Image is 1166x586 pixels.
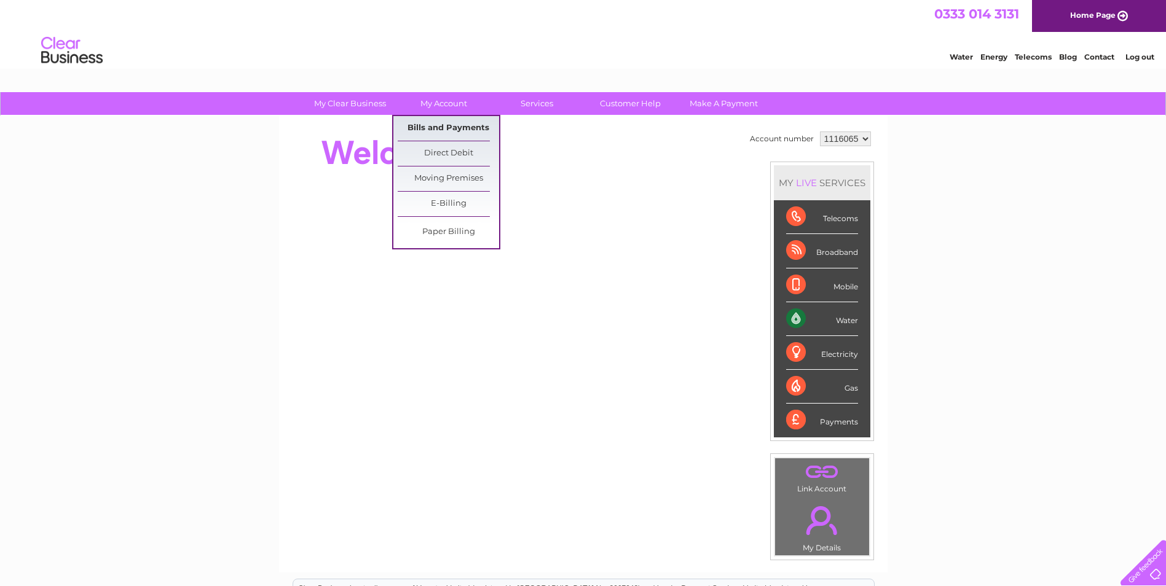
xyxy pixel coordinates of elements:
[786,404,858,437] div: Payments
[486,92,588,115] a: Services
[786,302,858,336] div: Water
[293,7,874,60] div: Clear Business is a trading name of Verastar Limited (registered in [GEOGRAPHIC_DATA] No. 3667643...
[398,141,499,166] a: Direct Debit
[1084,52,1114,61] a: Contact
[774,496,870,556] td: My Details
[580,92,681,115] a: Customer Help
[980,52,1007,61] a: Energy
[786,370,858,404] div: Gas
[950,52,973,61] a: Water
[398,166,499,191] a: Moving Premises
[1059,52,1077,61] a: Blog
[1125,52,1154,61] a: Log out
[747,128,817,149] td: Account number
[398,220,499,244] a: Paper Billing
[398,116,499,141] a: Bills and Payments
[774,458,870,496] td: Link Account
[398,192,499,216] a: E-Billing
[934,6,1019,21] a: 0333 014 3131
[1015,52,1052,61] a: Telecoms
[393,92,494,115] a: My Account
[786,268,858,302] div: Mobile
[786,200,858,234] div: Telecoms
[778,461,866,483] a: .
[786,234,858,268] div: Broadband
[299,92,401,115] a: My Clear Business
[786,336,858,370] div: Electricity
[774,165,870,200] div: MY SERVICES
[41,32,103,69] img: logo.png
[778,499,866,542] a: .
[794,177,819,189] div: LIVE
[673,92,774,115] a: Make A Payment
